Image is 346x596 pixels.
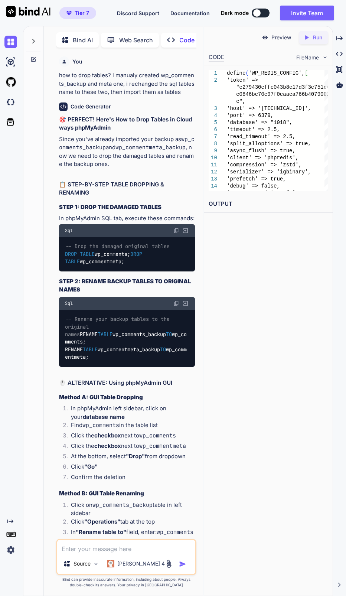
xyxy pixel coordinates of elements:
div: 9 [209,147,217,154]
span: 'read_timeout' => 2.5, [227,134,296,140]
div: 12 [209,169,217,176]
li: In field, enter: [65,528,195,538]
span: 'prefetch' => true, [227,176,286,182]
span: [ [305,70,308,76]
span: Sql [65,300,73,306]
span: ( [245,70,248,76]
button: Invite Team [280,6,334,20]
p: Run [313,34,322,41]
span: TABLE [83,346,98,353]
span: 'port' => 6379, [227,113,274,118]
img: copy [173,228,179,234]
li: Click [65,463,195,473]
h2: 📋 STEP-BY-STEP TABLE DROPPING & RENAMING [59,180,195,197]
img: githubLight [4,76,17,88]
button: Discord Support [117,9,159,17]
strong: "Operations" [84,518,120,525]
span: TO [166,331,172,338]
div: 2 [209,77,217,84]
code: wp_comments_backup [92,501,153,509]
div: 6 [209,126,217,133]
div: 3 [209,105,217,112]
div: 8 [209,140,217,147]
li: In phpMyAdmin left sidebar, click on your [65,404,195,421]
div: 11 [209,162,217,169]
img: Open in Browser [182,227,189,234]
span: define [227,70,245,76]
p: Web Search [119,36,153,45]
li: Confirm the deletion [65,473,195,483]
strong: "Rename table to" [76,528,126,535]
span: 'debug' => false, [227,183,280,189]
p: Preview [271,34,291,41]
span: 'timeout' => 2.5, [227,127,280,133]
span: -- Drop the damaged original tables [66,243,170,250]
img: chevron down [322,54,328,61]
img: chat [4,36,17,48]
li: Click the next to [65,431,195,442]
img: copy [173,300,179,306]
strong: database name [83,413,125,420]
p: Bind AI [73,36,93,45]
img: darkCloudIdeIcon [4,96,17,108]
li: Click on table in left sidebar [65,501,195,518]
strong: "Go" [84,463,98,470]
img: preview [262,34,268,41]
code: wp_comments; wp_commentmeta; [65,242,169,266]
span: DROP [65,251,77,257]
li: At the bottom, select from dropdown [65,452,195,463]
span: 'token' => [227,77,258,83]
div: 14 [209,183,217,190]
h2: 🖱️ ALTERNATIVE: Using phpMyAdmin GUI [59,379,195,387]
span: 'compression' => 'zstd', [227,162,302,168]
strong: checkbox [94,432,121,439]
li: Click tab at the top [65,518,195,528]
img: premium [66,11,72,15]
span: Documentation [170,10,210,16]
code: wp_comments [139,432,176,439]
code: wp_commentmeta_backup [115,144,186,151]
span: TABLE [98,331,112,338]
div: CODE [209,53,224,62]
span: Discord Support [117,10,159,16]
button: premiumTier 7 [59,7,96,19]
h6: Code Generator [71,103,111,110]
p: Source [74,560,91,567]
strong: Method A: GUI Table Dropping [59,394,143,401]
img: Bind AI [6,6,50,17]
code: RENAME wp_comments_backup wp_comments; RENAME wp_commentmeta_backup wp_commentmeta; [65,315,187,361]
p: Bind can provide inaccurate information, including about people. Always double-check its answers.... [56,577,196,588]
span: 'client' => 'phpredis', [227,155,298,161]
span: "e279430effe043b8c17d3f3c751c4 [236,84,330,90]
img: ai-studio [4,56,17,68]
button: Documentation [170,9,210,17]
strong: Method B: GUI Table Renaming [59,490,144,497]
h6: You [72,58,82,65]
strong: 🎯 PERFECT! Here's How to Drop Tables in Cloudways phpMyAdmin [59,116,192,131]
span: TABLE [65,258,80,265]
span: 'save_commands' => false, [227,190,305,196]
p: [PERSON_NAME] 4 S.. [117,560,173,567]
img: attachment [164,560,173,568]
span: 'WP_REDIS_CONFIG', [248,70,304,76]
div: 10 [209,154,217,162]
p: Since you've already imported your backup as and , now we need to drop the damaged tables and ren... [59,135,195,169]
span: 'split_alloptions' => true, [227,141,311,147]
strong: STEP 1: DROP THE DAMAGED TABLES [59,203,161,211]
p: how to drop tables? i manualy created wp_comments_backup and meta one, i rechanged the sql tables... [59,71,195,97]
span: FileName [296,54,319,61]
code: wp_comments [157,528,193,536]
div: 4 [209,112,217,119]
span: 'async_flush' => true, [227,148,296,154]
img: Open in Browser [182,300,189,307]
span: c0846bc70c97f0eaaea766b4079001 [236,91,330,97]
p: Code Generator [179,36,224,45]
span: Sql [65,228,73,234]
strong: "Drop" [126,453,145,460]
strong: STEP 2: RENAME BACKUP TABLES TO ORIGINAL NAMES [59,278,192,293]
span: 'database' => "1018", [227,120,292,126]
span: Dark mode [221,9,249,17]
code: wp_comments [82,421,119,429]
div: 13 [209,176,217,183]
img: Claude 4 Sonnet [107,560,114,567]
